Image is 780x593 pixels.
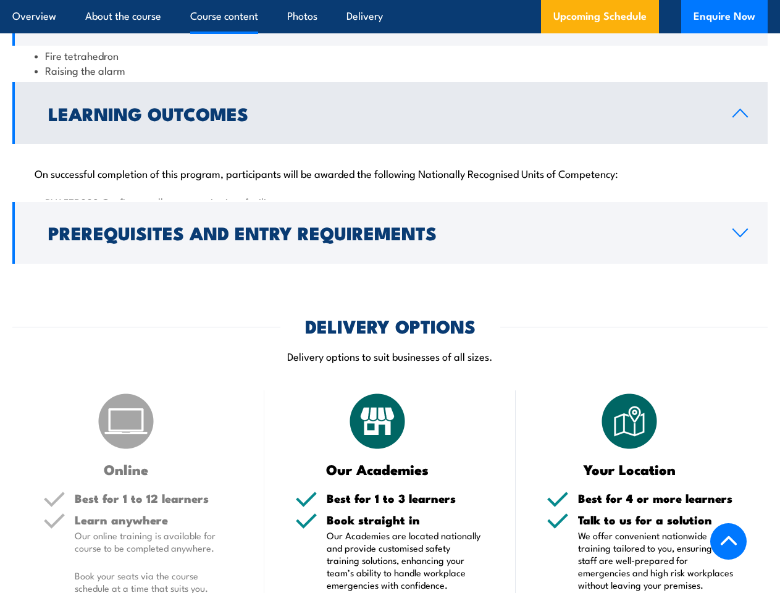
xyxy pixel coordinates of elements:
li: Fire tetrahedron [35,48,745,62]
a: Prerequisites and Entry Requirements [12,202,768,264]
li: PUAFER008 Confine small emergencies in a facility [35,195,745,209]
h5: Talk to us for a solution [578,514,737,526]
p: Delivery options to suit businesses of all sizes. [12,349,768,363]
li: Fire safety & evacuation [35,77,745,91]
h5: Learn anywhere [75,514,233,526]
h2: Learning Outcomes [48,105,713,121]
h5: Book straight in [327,514,485,526]
h3: Your Location [547,462,712,476]
h3: Online [43,462,209,476]
h2: DELIVERY OPTIONS [305,318,476,334]
h5: Best for 4 or more learners [578,492,737,504]
a: Learning Outcomes [12,82,768,144]
p: Our online training is available for course to be completed anywhere. [75,529,233,554]
p: Our Academies are located nationally and provide customised safety training solutions, enhancing ... [327,529,485,591]
p: On successful completion of this program, participants will be awarded the following Nationally R... [35,167,745,179]
p: We offer convenient nationwide training tailored to you, ensuring your staff are well-prepared fo... [578,529,737,591]
h5: Best for 1 to 12 learners [75,492,233,504]
h3: Our Academies [295,462,461,476]
h2: Prerequisites and Entry Requirements [48,224,713,240]
h5: Best for 1 to 3 learners [327,492,485,504]
li: Raising the alarm [35,63,745,77]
